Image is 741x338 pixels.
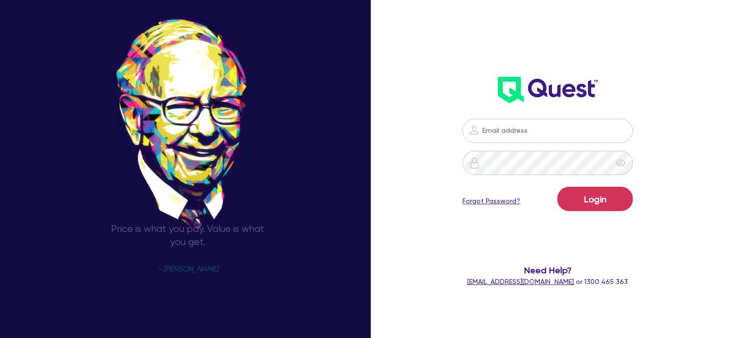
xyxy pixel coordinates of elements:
img: icon-password [469,157,480,169]
a: [EMAIL_ADDRESS][DOMAIN_NAME] [467,278,574,285]
button: Login [557,187,633,211]
span: - [PERSON_NAME] [157,266,218,273]
span: or 1300 465 363 [467,278,628,285]
img: wH2k97JdezQIQAAAABJRU5ErkJggg== [498,77,598,103]
input: Email address [462,119,633,143]
a: Forgot Password? [462,196,520,206]
span: Need Help? [452,264,644,277]
img: icon-password [468,125,480,136]
span: eye [616,158,626,168]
